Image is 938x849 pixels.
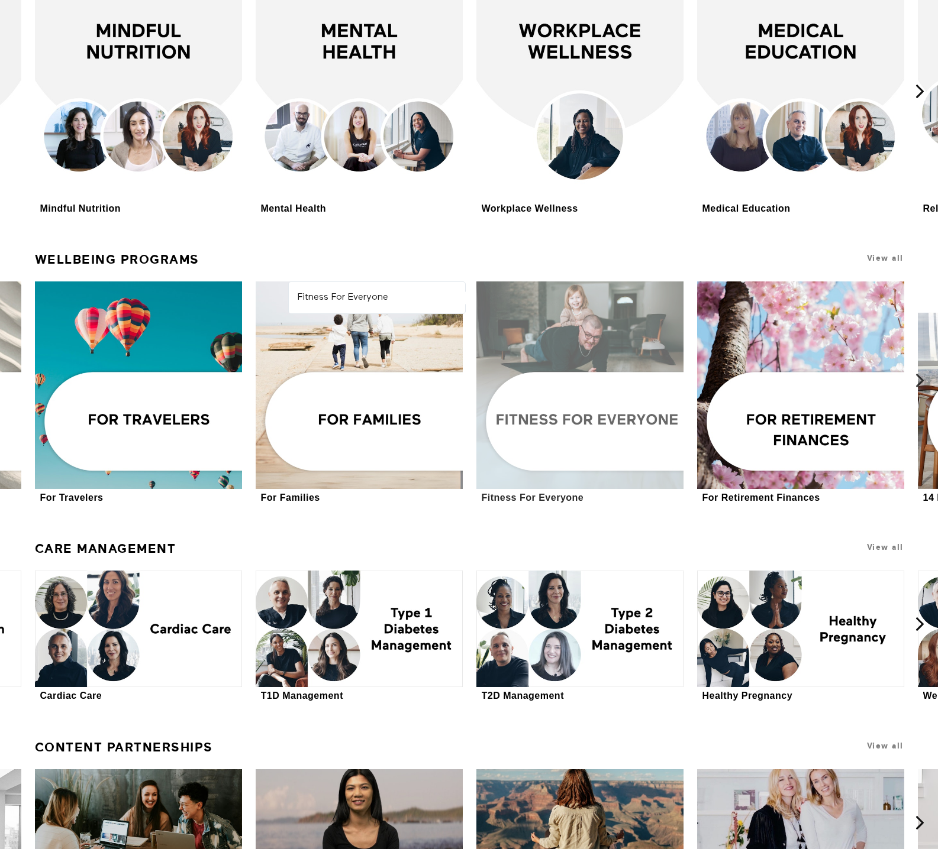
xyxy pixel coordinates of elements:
[702,690,793,701] div: Healthy Pregnancy
[482,690,564,701] div: T2D Management
[697,281,905,505] a: For Retirement FinancesFor Retirement Finances
[298,293,388,302] strong: Fitness For Everyone
[482,203,578,214] div: Workplace Wellness
[40,690,102,701] div: Cardiac Care
[256,571,463,703] a: T1D ManagementT1D Management
[476,571,684,703] a: T2D ManagementT2D Management
[697,571,905,703] a: Healthy PregnancyHealthy Pregnancy
[35,735,213,760] a: Content Partnerships
[702,203,791,214] div: Medical Education
[35,571,243,703] a: Cardiac CareCardiac Care
[482,492,584,503] div: Fitness For Everyone
[261,492,320,503] div: For Families
[261,203,327,214] div: Mental Health
[261,690,343,701] div: T1D Management
[35,247,199,272] a: Wellbeing Programs
[35,536,176,561] a: Care Management
[256,281,463,505] a: For FamiliesFor Families
[867,254,904,263] a: View all
[867,741,904,750] a: View all
[40,203,121,214] div: Mindful Nutrition
[35,281,243,505] a: For TravelersFor Travelers
[40,492,104,503] div: For Travelers
[702,492,820,503] div: For Retirement Finances
[867,543,904,552] a: View all
[476,281,684,505] a: Fitness For EveryoneFitness For Everyone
